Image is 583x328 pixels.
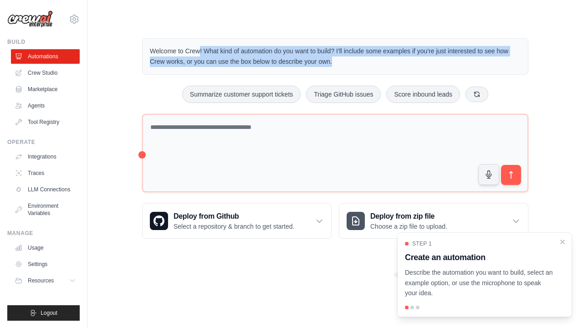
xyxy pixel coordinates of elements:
a: Tool Registry [11,115,80,129]
a: Traces [11,166,80,180]
div: Operate [7,138,80,146]
h3: Deploy from Github [174,211,294,222]
button: Triage GitHub issues [306,86,381,103]
button: Summarize customer support tickets [182,86,301,103]
a: Agents [11,98,80,113]
a: Settings [11,257,80,272]
img: Logo [7,10,53,28]
button: Resources [11,273,80,288]
iframe: Chat Widget [537,284,583,328]
button: Close walkthrough [559,238,566,246]
p: Choose a zip file to upload. [370,222,447,231]
h3: Deploy from zip file [370,211,447,222]
a: Integrations [11,149,80,164]
a: Usage [11,241,80,255]
span: Step 1 [412,240,432,247]
button: Score inbound leads [386,86,460,103]
a: Crew Studio [11,66,80,80]
span: Resources [28,277,54,284]
div: Manage [7,230,80,237]
p: Welcome to Crew! What kind of automation do you want to build? I'll include some examples if you'... [150,46,521,67]
a: LLM Connections [11,182,80,197]
span: Logout [41,309,57,317]
a: Environment Variables [11,199,80,220]
p: Select a repository & branch to get started. [174,222,294,231]
div: Build [7,38,80,46]
a: Marketplace [11,82,80,97]
h3: Create an automation [405,251,553,264]
a: Automations [11,49,80,64]
p: Describe the automation you want to build, select an example option, or use the microphone to spe... [405,267,553,298]
button: Logout [7,305,80,321]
